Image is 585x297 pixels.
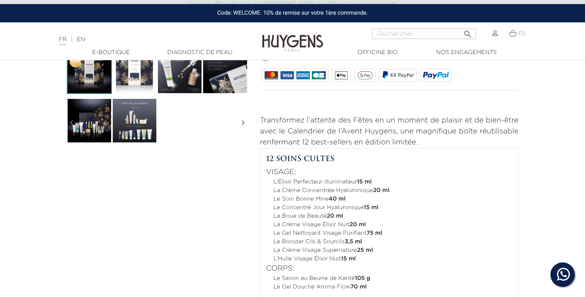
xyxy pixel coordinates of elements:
[260,115,519,148] p: Transformez l’attente des Fêtes en un moment de plaisir et de bien-être avec le Calendrier de l’A...
[460,26,475,37] button: 
[350,222,366,227] strong: 20 ml
[265,71,278,79] img: MASTERCARD
[366,230,382,236] strong: 75 ml
[274,221,513,229] li: La Crème Visage Élixir Nuit
[274,274,513,283] li: Le Savon au Beurre de Karité
[274,229,513,238] li: Le Gel Nettoyant Visage Purifiant
[70,48,152,57] a: E-Boutique
[357,179,372,185] strong: 15 ml
[345,239,362,245] strong: 3,5 ml
[274,195,513,203] li: Le Soin Bonne Mine
[337,48,418,57] a: Officine Bio
[355,275,370,281] strong: 105 g
[266,167,513,178] p: VISAGE:
[238,103,248,143] i: 
[335,71,348,79] img: apple_pay
[274,238,513,246] li: Le Booster Cils & Sourcils
[262,22,323,53] img: Huygens
[312,71,325,79] img: CB_NATIONALE
[266,154,513,163] h3: 12 soins cultes
[274,186,513,195] li: La Crème Concentrée Hyaluronique
[364,205,379,210] strong: 15 ml
[329,196,346,202] strong: 40 ml
[357,71,373,79] img: google_pay
[280,71,294,79] img: VISA
[463,27,473,37] i: 
[341,256,356,262] strong: 15 ml
[59,37,67,45] a: FR
[518,31,525,36] span: (1)
[266,263,513,274] p: CORPS:
[55,35,238,44] div: |
[296,71,310,79] img: AMEX
[274,212,513,221] li: La Boue de Beauté
[351,284,367,290] strong: 70 ml
[274,246,513,255] li: La Crème Visage Supernature
[327,213,343,219] strong: 20 ml
[426,48,507,57] a: Nos engagements
[274,283,513,291] li: Le Gel Douche Aroma Flow
[509,30,526,37] a: (1)
[373,188,389,193] strong: 20 ml
[390,72,414,78] span: 4X PayPal
[274,178,513,186] li: L’Élixir Perfecteur Illuminateur
[159,48,241,57] a: Diagnostic de peau
[77,37,85,42] a: EN
[67,103,77,143] i: 
[274,255,513,263] li: L’Huile Visage Élixir Nuit
[357,247,373,253] strong: 25 ml
[372,28,476,39] input: Rechercher
[274,203,513,212] li: Le Concentré Jour Hyaluronique
[67,49,112,94] img: Le Calendrier de L'Avent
